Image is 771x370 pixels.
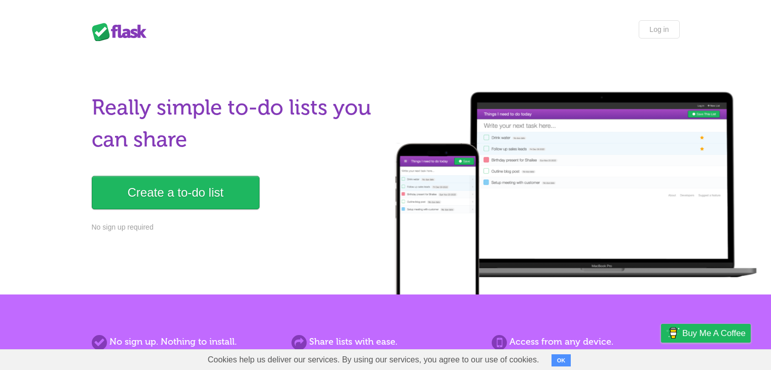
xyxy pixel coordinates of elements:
a: Buy me a coffee [661,324,751,343]
p: No sign up required [92,222,380,233]
h2: Access from any device. [492,335,679,349]
button: OK [552,354,571,366]
div: Flask Lists [92,23,153,41]
h1: Really simple to-do lists you can share [92,92,380,156]
h2: No sign up. Nothing to install. [92,335,279,349]
a: Log in [639,20,679,39]
a: Create a to-do list [92,176,260,209]
span: Buy me a coffee [682,324,746,342]
img: Buy me a coffee [666,324,680,342]
h2: Share lists with ease. [291,335,479,349]
span: Cookies help us deliver our services. By using our services, you agree to our use of cookies. [198,350,549,370]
